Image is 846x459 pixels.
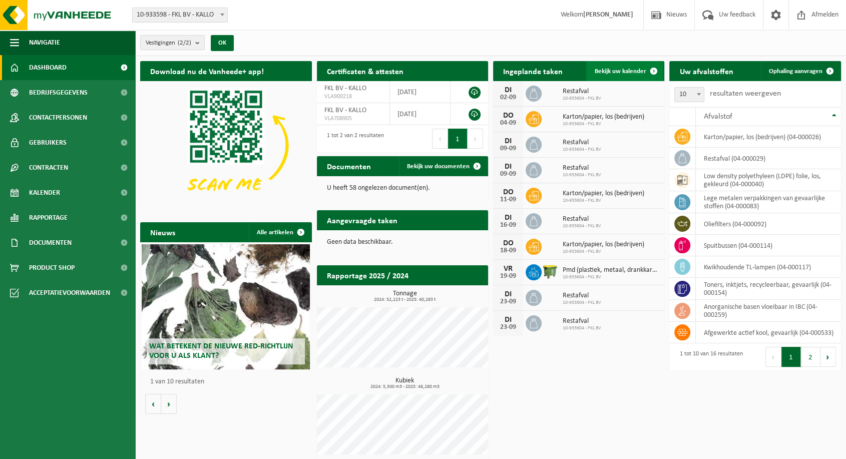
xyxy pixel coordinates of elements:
[322,297,489,302] span: 2024: 52,223 t - 2025: 40,283 t
[29,230,72,255] span: Documenten
[150,378,307,385] p: 1 van 10 resultaten
[563,223,601,229] span: 10-933604 - FKL BV
[29,280,110,305] span: Acceptatievoorwaarden
[211,35,234,51] button: OK
[696,213,841,235] td: oliefilters (04-000092)
[324,107,366,114] span: FKL BV - KALLO
[586,61,663,81] a: Bekijk uw kalender
[563,88,601,96] span: Restafval
[498,247,518,254] div: 18-09
[498,188,518,196] div: DO
[140,35,205,50] button: Vestigingen(2/2)
[317,61,413,81] h2: Certificaten & attesten
[498,94,518,101] div: 02-09
[161,394,177,414] button: Volgende
[498,120,518,127] div: 04-09
[498,145,518,152] div: 09-09
[322,290,489,302] h3: Tonnage
[703,113,732,121] span: Afvalstof
[563,215,601,223] span: Restafval
[563,317,601,325] span: Restafval
[29,130,67,155] span: Gebruikers
[322,128,384,150] div: 1 tot 2 van 2 resultaten
[498,298,518,305] div: 23-09
[498,214,518,222] div: DI
[583,11,633,19] strong: [PERSON_NAME]
[140,81,312,210] img: Download de VHEPlus App
[178,40,191,46] count: (2/2)
[696,148,841,169] td: restafval (04-000029)
[145,394,161,414] button: Vorige
[498,324,518,331] div: 23-09
[399,156,487,176] a: Bekijk uw documenten
[498,86,518,94] div: DI
[801,347,820,367] button: 2
[696,235,841,256] td: spuitbussen (04-000114)
[542,263,559,280] img: WB-1100-HPE-GN-51
[29,30,60,55] span: Navigatie
[563,96,601,102] span: 10-933604 - FKL BV
[563,147,601,153] span: 10-933604 - FKL BV
[563,113,644,121] span: Karton/papier, los (bedrijven)
[468,129,483,149] button: Next
[761,61,840,81] a: Ophaling aanvragen
[324,85,366,92] span: FKL BV - KALLO
[498,273,518,280] div: 19-09
[709,90,780,98] label: resultaten weergeven
[563,241,644,249] span: Karton/papier, los (bedrijven)
[498,239,518,247] div: DO
[498,316,518,324] div: DI
[820,347,836,367] button: Next
[29,255,75,280] span: Product Shop
[563,274,660,280] span: 10-933604 - FKL BV
[781,347,801,367] button: 1
[563,198,644,204] span: 10-933604 - FKL BV
[317,210,407,230] h2: Aangevraagde taken
[696,169,841,191] td: low density polyethyleen (LDPE) folie, los, gekleurd (04-000040)
[696,126,841,148] td: karton/papier, los (bedrijven) (04-000026)
[317,265,418,285] h2: Rapportage 2025 / 2024
[498,163,518,171] div: DI
[432,129,448,149] button: Previous
[322,384,489,389] span: 2024: 5,500 m3 - 2025: 48,280 m3
[498,137,518,145] div: DI
[29,55,67,80] span: Dashboard
[563,172,601,178] span: 10-933604 - FKL BV
[498,171,518,178] div: 09-09
[563,325,601,331] span: 10-933604 - FKL BV
[322,377,489,389] h3: Kubiek
[390,81,451,103] td: [DATE]
[327,239,479,246] p: Geen data beschikbaar.
[140,61,274,81] h2: Download nu de Vanheede+ app!
[769,68,822,75] span: Ophaling aanvragen
[674,87,704,102] span: 10
[140,222,185,242] h2: Nieuws
[142,244,310,369] a: Wat betekent de nieuwe RED-richtlijn voor u als klant?
[29,80,88,105] span: Bedrijfsgegevens
[324,93,382,101] span: VLA900218
[765,347,781,367] button: Previous
[696,278,841,300] td: toners, inktjets, recycleerbaar, gevaarlijk (04-000154)
[563,190,644,198] span: Karton/papier, los (bedrijven)
[249,222,311,242] a: Alle artikelen
[149,342,293,360] span: Wat betekent de nieuwe RED-richtlijn voor u als klant?
[146,36,191,51] span: Vestigingen
[324,115,382,123] span: VLA708905
[498,196,518,203] div: 11-09
[29,155,68,180] span: Contracten
[696,300,841,322] td: anorganische basen vloeibaar in IBC (04-000259)
[29,180,60,205] span: Kalender
[563,139,601,147] span: Restafval
[317,156,381,176] h2: Documenten
[674,346,742,368] div: 1 tot 10 van 16 resultaten
[563,292,601,300] span: Restafval
[493,61,573,81] h2: Ingeplande taken
[133,8,227,22] span: 10-933598 - FKL BV - KALLO
[29,205,68,230] span: Rapportage
[563,121,644,127] span: 10-933604 - FKL BV
[696,322,841,343] td: afgewerkte actief kool, gevaarlijk (04-000533)
[696,256,841,278] td: kwikhoudende TL-lampen (04-000117)
[675,88,704,102] span: 10
[563,266,660,274] span: Pmd (plastiek, metaal, drankkartons) (bedrijven)
[390,103,451,125] td: [DATE]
